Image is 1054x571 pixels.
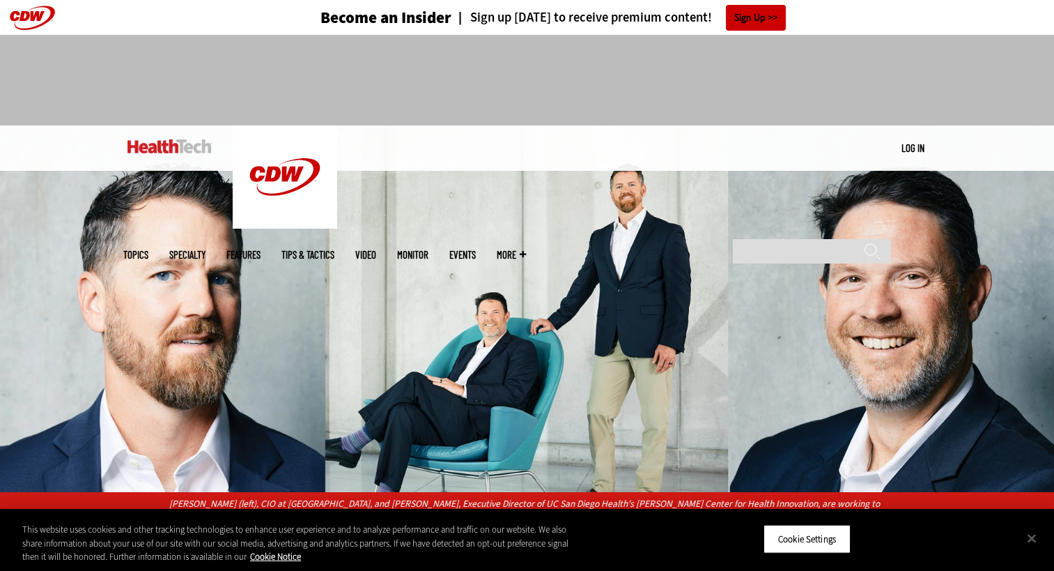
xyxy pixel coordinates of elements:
div: This website uses cookies and other tracking technologies to enhance user experience and to analy... [22,523,580,564]
a: Tips & Tactics [281,250,334,260]
a: Features [226,250,261,260]
a: CDW [233,218,337,232]
a: Sign up [DATE] to receive premium content! [451,11,712,24]
button: Close [1016,523,1047,554]
a: Video [355,250,376,260]
div: User menu [901,141,924,155]
a: Sign Up [726,5,786,31]
span: More [497,250,526,260]
a: Log in [901,142,924,154]
a: Become an Insider [268,10,451,26]
p: [PERSON_NAME] (left), CIO at [GEOGRAPHIC_DATA], and [PERSON_NAME], Executive Director of UC San D... [169,496,885,527]
a: More information about your privacy [250,551,301,563]
a: MonITor [397,250,428,260]
h3: Become an Insider [320,10,451,26]
span: Topics [123,250,148,260]
iframe: advertisement [274,49,781,112]
span: Specialty [169,250,206,260]
img: Home [127,139,212,153]
button: Cookie Settings [764,524,851,554]
img: Home [233,125,337,229]
a: Events [449,250,476,260]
